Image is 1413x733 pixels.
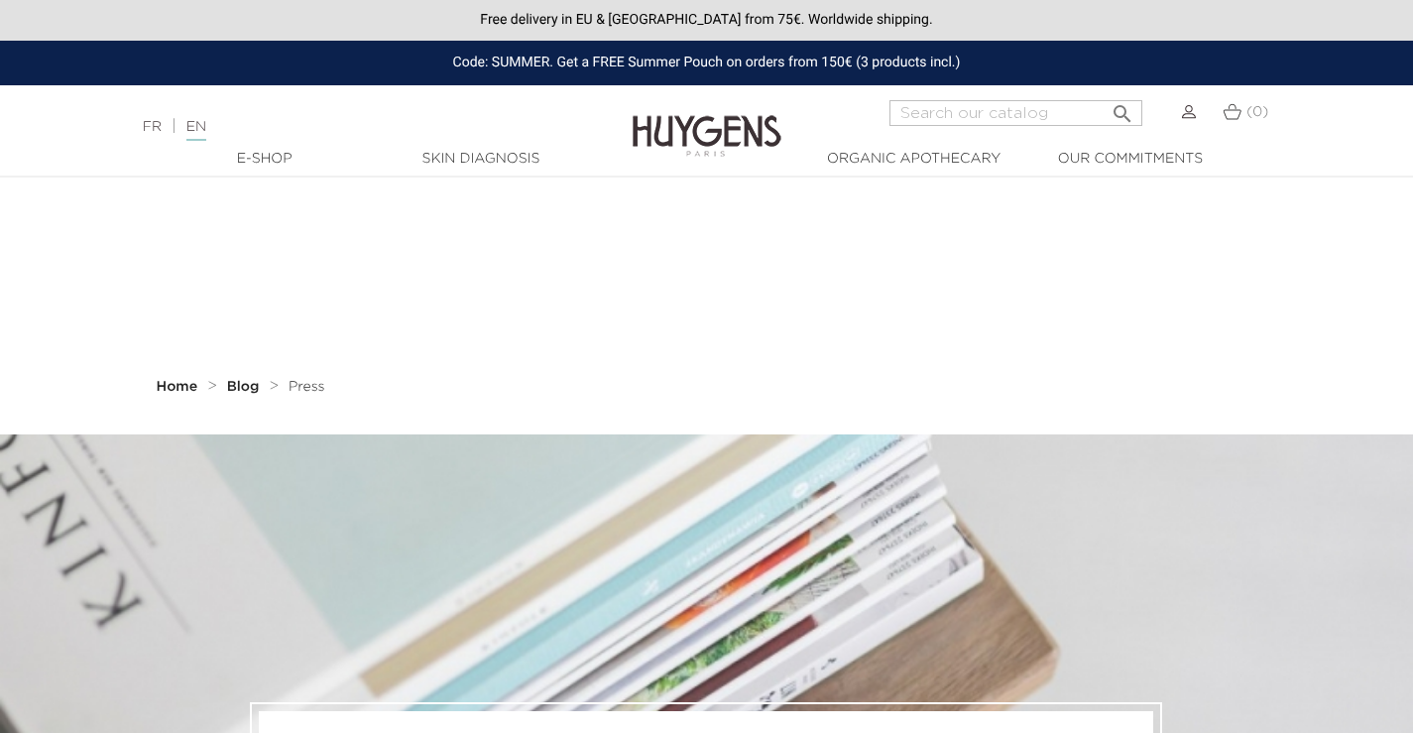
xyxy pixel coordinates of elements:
[157,380,198,394] strong: Home
[227,379,265,395] a: Blog
[143,120,162,134] a: FR
[289,379,325,395] a: Press
[1105,94,1140,121] button: 
[289,380,325,394] span: Press
[1111,96,1134,120] i: 
[1246,105,1268,119] span: (0)
[186,120,206,141] a: EN
[815,149,1013,170] a: Organic Apothecary
[889,100,1142,126] input: Search
[166,149,364,170] a: E-Shop
[227,380,260,394] strong: Blog
[133,115,574,139] div: |
[1031,149,1230,170] a: Our commitments
[633,83,781,160] img: Huygens
[382,149,580,170] a: Skin Diagnosis
[157,379,202,395] a: Home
